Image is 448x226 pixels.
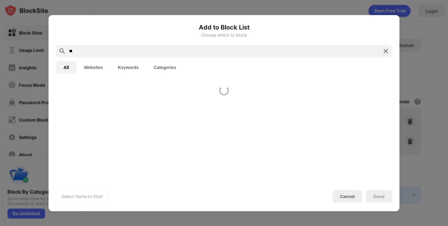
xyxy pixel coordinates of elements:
img: search.svg [58,47,66,55]
div: Cancel [340,194,355,199]
div: Select Items to Start [61,193,103,199]
button: Websites [77,61,110,73]
button: Keywords [110,61,146,73]
img: search-close [382,47,390,55]
div: Done [373,194,385,199]
button: Categories [146,61,184,73]
h6: Add to Block List [56,22,392,32]
button: All [56,61,77,73]
div: Choose which to block [56,32,392,37]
